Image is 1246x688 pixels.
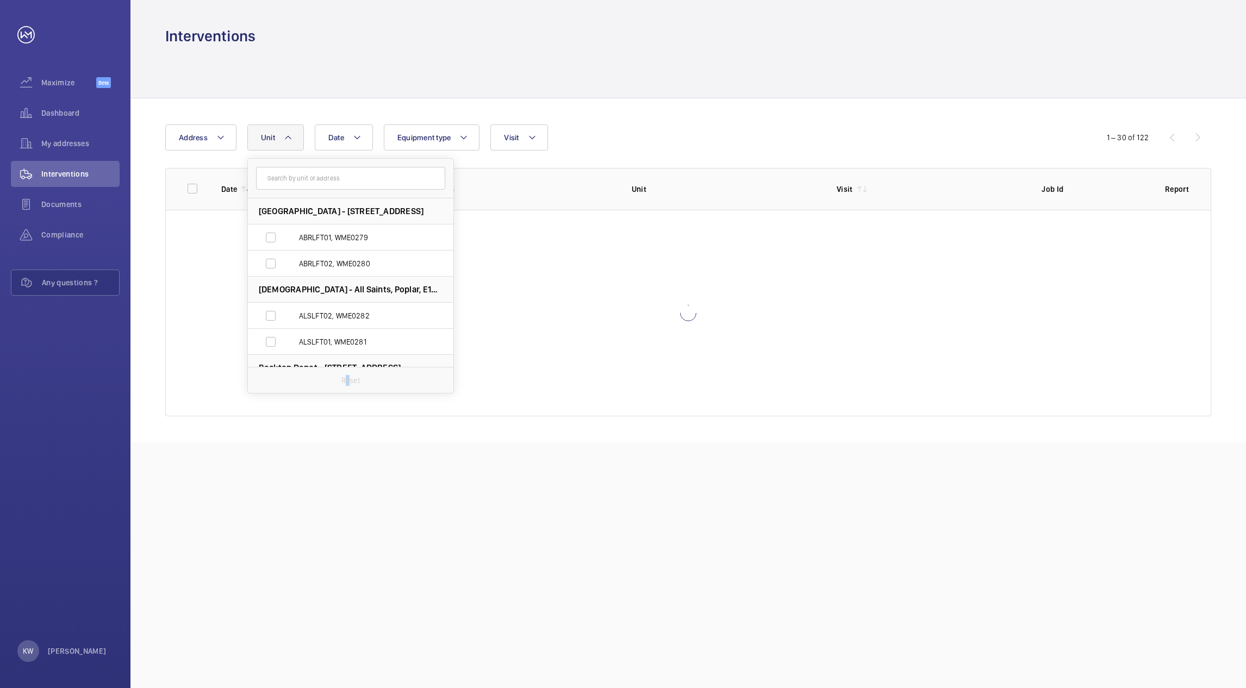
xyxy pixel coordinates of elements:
span: My addresses [41,138,120,149]
span: ALSLFT02, WME0282 [299,310,425,321]
span: Documents [41,199,120,210]
span: Address [179,133,208,142]
span: Dashboard [41,108,120,118]
span: Interventions [41,168,120,179]
span: ABRLFT02, WME0280 [299,258,425,269]
span: [GEOGRAPHIC_DATA] - [STREET_ADDRESS] [259,205,424,217]
span: Date [328,133,344,142]
span: Equipment type [397,133,451,142]
span: Any questions ? [42,277,119,288]
span: Compliance [41,229,120,240]
button: Equipment type [384,124,480,151]
p: Visit [837,184,853,195]
p: Reset [341,375,360,386]
input: Search by unit or address [256,167,445,190]
h1: Interventions [165,26,256,46]
p: Report [1165,184,1189,195]
button: Visit [490,124,547,151]
p: Address [426,184,614,195]
p: Date [221,184,237,195]
span: Beta [96,77,111,88]
button: Unit [247,124,304,151]
p: Job Id [1042,184,1147,195]
button: Address [165,124,236,151]
p: [PERSON_NAME] [48,646,107,656]
p: KW [23,646,33,656]
span: Visit [504,133,519,142]
span: Maximize [41,77,96,88]
button: Date [315,124,373,151]
span: Beckton Depot - [STREET_ADDRESS] [259,362,401,373]
div: 1 – 30 of 122 [1107,132,1149,143]
span: [DEMOGRAPHIC_DATA] - All Saints, Poplar, E14 0EH [GEOGRAPHIC_DATA] [259,284,443,295]
span: ALSLFT01, WME0281 [299,336,425,347]
p: Unit [632,184,819,195]
span: Unit [261,133,275,142]
span: ABRLFT01, WME0279 [299,232,425,243]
